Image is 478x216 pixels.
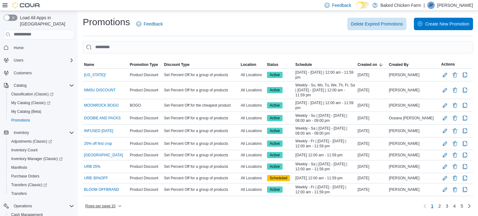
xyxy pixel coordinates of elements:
span: Dark Mode [356,8,357,9]
button: Delete Promotion [451,71,459,79]
button: Delete Promotion [451,114,459,122]
span: Product Discount [130,176,158,181]
span: [PERSON_NAME] [389,176,419,181]
span: Operations [14,204,32,209]
div: [DATE] [356,102,387,109]
button: Page 1 of 5 [429,201,436,211]
button: Create New Promotion [414,18,473,30]
a: Feedback [134,18,165,30]
button: Edit Promotion [441,163,449,170]
span: Catalog [11,82,74,89]
button: Delete Promotion [451,151,459,159]
span: [DATE] 12:00 am - 11:59 pm [295,176,343,181]
span: My Catalog (Beta) [11,109,41,114]
span: Active [267,87,283,93]
span: Rows per page : 10 [85,204,115,209]
span: Weekly - Sa | [DATE] - [DATE] | 12:00 am - 11:59 pm [295,162,355,172]
button: Edit Promotion [441,114,449,122]
span: Weekly - Su, Mo, Tu, We, Th, Fr, Sa | [DATE] - [DATE] | 12:00 am - 11:59 pm [295,83,355,98]
button: Delete Promotion [451,102,459,109]
span: Active [267,186,283,193]
span: All Locations [241,153,262,158]
a: Adjustments (Classic) [6,137,77,146]
span: Active [267,102,283,108]
span: Active [267,152,283,158]
span: [PERSON_NAME] [389,72,419,77]
span: All Locations [241,103,262,108]
a: Classification (Classic) [6,90,77,99]
span: [PERSON_NAME] [389,141,419,146]
input: This is a search bar. As you type, the results lower in the page will automatically filter. [83,41,473,53]
button: Created By [387,61,440,68]
button: Rows per page:10 [83,202,124,210]
button: Created on [356,61,387,68]
a: Transfers (Classic) [6,181,77,189]
span: Transfers [11,191,27,196]
span: Status [267,62,279,67]
a: Adjustments (Classic) [9,138,54,145]
span: [DATE] - [DATE] | 12:00 am - 11:59 pm [295,100,355,110]
span: All Locations [241,88,262,93]
span: 3 [446,203,448,209]
button: Clone Promotion [461,86,469,94]
div: [DATE] [356,174,387,182]
span: 5 [461,203,463,209]
a: Transfers [9,190,29,197]
button: Delete Promotion [451,163,459,170]
span: All Locations [241,141,262,146]
button: Catalog [11,82,29,89]
span: Inventory Manager (Classic) [11,156,63,161]
a: Customers [11,69,34,77]
span: [PERSON_NAME] [389,187,419,192]
div: Set Percent Off for a group of products [163,86,239,94]
img: Cova [12,2,40,8]
a: Page 3 of 5 [443,201,451,211]
button: Edit Promotion [441,174,449,182]
span: Create New Promotion [425,21,469,27]
button: Delete Promotion [451,86,459,94]
span: 2 [438,203,441,209]
nav: Pagination for table: [421,201,473,211]
span: Classification (Classic) [11,92,54,97]
a: Home [11,44,26,52]
a: URB 25% [84,164,101,169]
span: All Locations [241,176,262,181]
a: MOONROCK BOGO [84,103,119,108]
span: Product Discount [130,141,158,146]
div: [DATE] [356,186,387,193]
button: Name [83,61,129,68]
a: Page 2 of 5 [436,201,443,211]
button: Edit Promotion [441,102,449,109]
button: Inventory [1,128,77,137]
span: Active [270,103,280,108]
div: Set Percent Off for a group of products [163,71,239,79]
span: Product Discount [130,153,158,158]
span: All Locations [241,116,262,121]
a: Page 5 of 5 [458,201,466,211]
span: Load All Apps in [GEOGRAPHIC_DATA] [17,15,74,27]
button: Manifests [6,163,77,172]
span: Schedule [295,62,312,67]
a: DOOBIE AND PACKS [84,116,121,121]
a: Inventory Count [9,146,40,154]
span: Users [14,58,23,63]
button: Previous page [421,202,429,210]
button: Location [239,61,265,68]
span: Weekly - Fr | [DATE] - [DATE] | 12:00 am - 11:59 pm [295,139,355,149]
span: 4 [453,203,456,209]
span: Created on [358,62,377,67]
span: Oceana [PERSON_NAME] [389,116,433,121]
button: Delete Promotion [451,174,459,182]
span: Weekly - Su | [DATE] - [DATE] | 08:00 am - 09:00 pm [295,113,355,123]
button: Clone Promotion [461,114,469,122]
a: [GEOGRAPHIC_DATA] [84,153,123,158]
span: Active [270,72,280,78]
a: My Catalog (Classic) [9,99,53,107]
a: Promotions [9,117,33,124]
button: Clone Promotion [461,163,469,170]
a: INFUSED [DATE] [84,128,113,133]
button: Edit Promotion [441,140,449,147]
div: Set Percent Off for a group of products [163,114,239,122]
span: Inventory Count [9,146,74,154]
span: Active [270,187,280,192]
